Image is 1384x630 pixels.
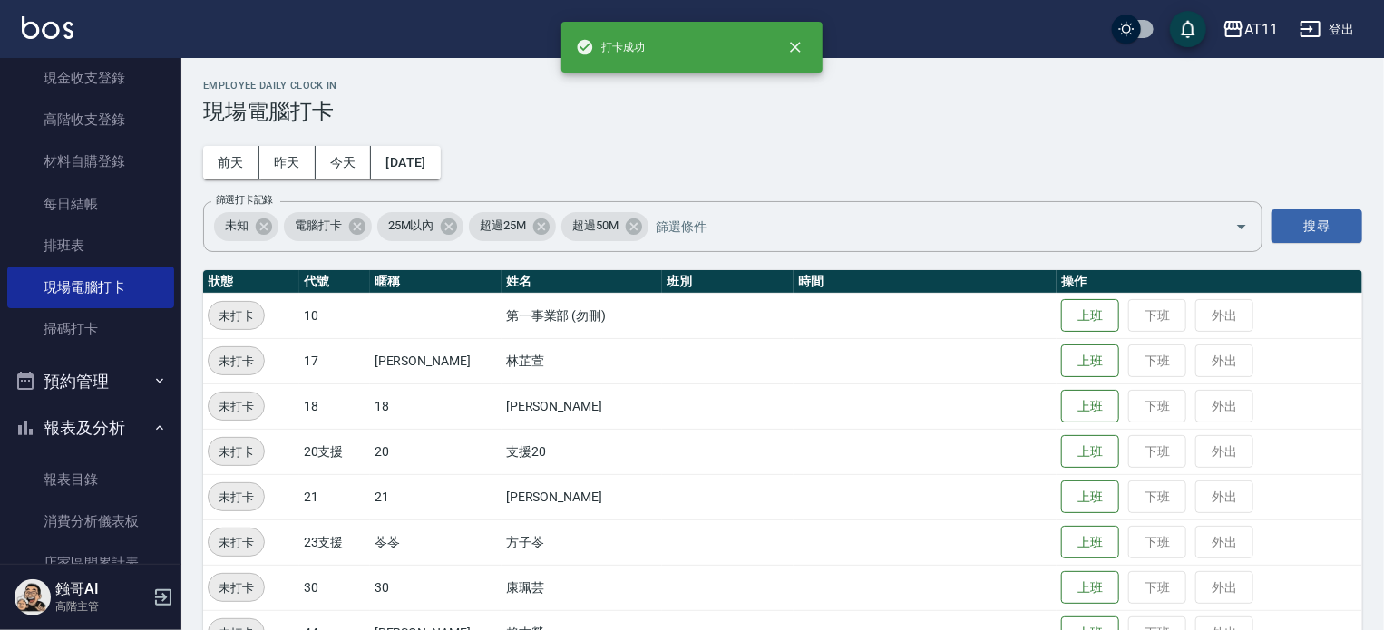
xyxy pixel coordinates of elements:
[203,80,1362,92] h2: Employee Daily Clock In
[22,16,73,39] img: Logo
[1215,11,1285,48] button: AT11
[7,99,174,141] a: 高階收支登錄
[775,27,815,67] button: close
[299,519,370,565] td: 23支援
[1061,480,1119,514] button: 上班
[370,270,502,294] th: 暱稱
[209,442,264,461] span: 未打卡
[316,146,372,179] button: 今天
[1061,435,1119,469] button: 上班
[502,383,662,429] td: [PERSON_NAME]
[1061,390,1119,423] button: 上班
[299,565,370,610] td: 30
[55,598,148,615] p: 高階主管
[7,404,174,451] button: 報表及分析
[203,99,1362,124] h3: 現場電腦打卡
[284,217,353,235] span: 電腦打卡
[370,565,502,610] td: 30
[370,383,502,429] td: 18
[7,459,174,500] a: 報表目錄
[370,519,502,565] td: 苓苓
[214,212,278,241] div: 未知
[1057,270,1362,294] th: 操作
[651,210,1204,242] input: 篩選條件
[469,212,556,241] div: 超過25M
[371,146,440,179] button: [DATE]
[15,579,51,615] img: Person
[216,193,273,207] label: 篩選打卡記錄
[1061,526,1119,559] button: 上班
[1244,18,1278,41] div: AT11
[662,270,794,294] th: 班別
[7,225,174,267] a: 排班表
[370,429,502,474] td: 20
[209,533,264,552] span: 未打卡
[370,474,502,519] td: 21
[502,293,662,338] td: 第一事業部 (勿刪)
[561,212,648,241] div: 超過50M
[502,519,662,565] td: 方子苓
[209,578,264,597] span: 未打卡
[469,217,537,235] span: 超過25M
[209,397,264,416] span: 未打卡
[7,358,174,405] button: 預約管理
[576,38,645,56] span: 打卡成功
[1170,11,1206,47] button: save
[502,270,662,294] th: 姓名
[209,352,264,371] span: 未打卡
[1061,344,1119,378] button: 上班
[7,308,174,350] a: 掃碼打卡
[299,474,370,519] td: 21
[299,293,370,338] td: 10
[7,500,174,542] a: 消費分析儀表板
[370,338,502,383] td: [PERSON_NAME]
[209,306,264,325] span: 未打卡
[7,183,174,225] a: 每日結帳
[502,474,662,519] td: [PERSON_NAME]
[299,429,370,474] td: 20支援
[794,270,1057,294] th: 時間
[259,146,316,179] button: 昨天
[209,488,264,507] span: 未打卡
[1292,13,1362,46] button: 登出
[1272,209,1362,243] button: 搜尋
[7,141,174,182] a: 材料自購登錄
[561,217,629,235] span: 超過50M
[299,338,370,383] td: 17
[502,565,662,610] td: 康珮芸
[214,217,259,235] span: 未知
[7,57,174,99] a: 現金收支登錄
[377,212,464,241] div: 25M以內
[203,270,299,294] th: 狀態
[502,429,662,474] td: 支援20
[377,217,445,235] span: 25M以內
[284,212,372,241] div: 電腦打卡
[7,267,174,308] a: 現場電腦打卡
[203,146,259,179] button: 前天
[1061,299,1119,333] button: 上班
[1227,212,1256,241] button: Open
[55,580,148,598] h5: 鏹哥AI
[7,542,174,584] a: 店家區間累計表
[299,270,370,294] th: 代號
[502,338,662,383] td: 林芷萱
[299,383,370,429] td: 18
[1061,571,1119,605] button: 上班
